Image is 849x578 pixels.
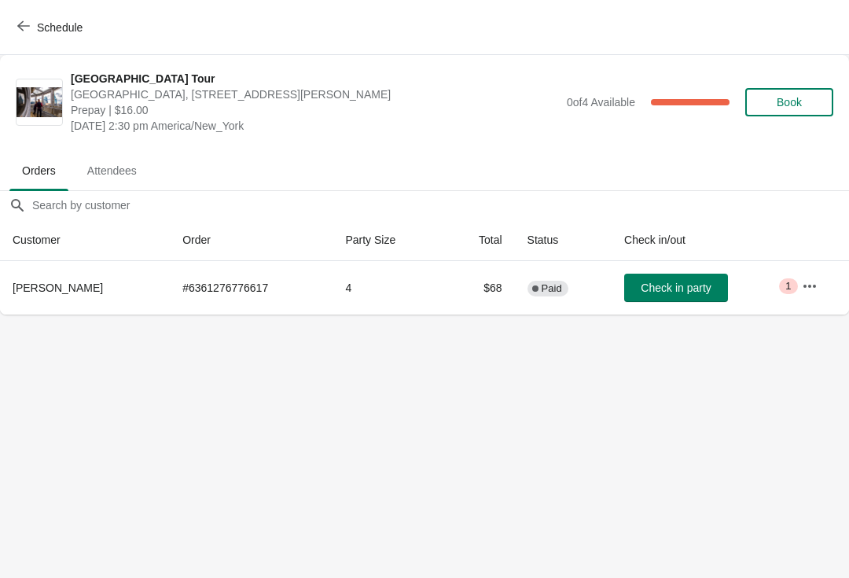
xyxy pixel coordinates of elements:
span: Orders [9,156,68,185]
span: [PERSON_NAME] [13,282,103,294]
span: [GEOGRAPHIC_DATA] Tour [71,71,559,87]
button: Schedule [8,13,95,42]
th: Check in/out [612,219,789,261]
input: Search by customer [31,191,849,219]
td: 4 [333,261,443,315]
span: [DATE] 2:30 pm America/New_York [71,118,559,134]
td: $68 [443,261,514,315]
button: Book [745,88,833,116]
span: Paid [542,282,562,295]
th: Status [515,219,612,261]
th: Party Size [333,219,443,261]
button: Check in party [624,274,728,302]
span: Book [777,96,802,109]
img: City Hall Tower Tour [17,87,62,118]
span: Attendees [75,156,149,185]
th: Total [443,219,514,261]
span: [GEOGRAPHIC_DATA], [STREET_ADDRESS][PERSON_NAME] [71,87,559,102]
span: 0 of 4 Available [567,96,635,109]
th: Order [170,219,333,261]
span: 1 [785,280,791,293]
span: Prepay | $16.00 [71,102,559,118]
span: Check in party [641,282,711,294]
span: Schedule [37,21,83,34]
td: # 6361276776617 [170,261,333,315]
